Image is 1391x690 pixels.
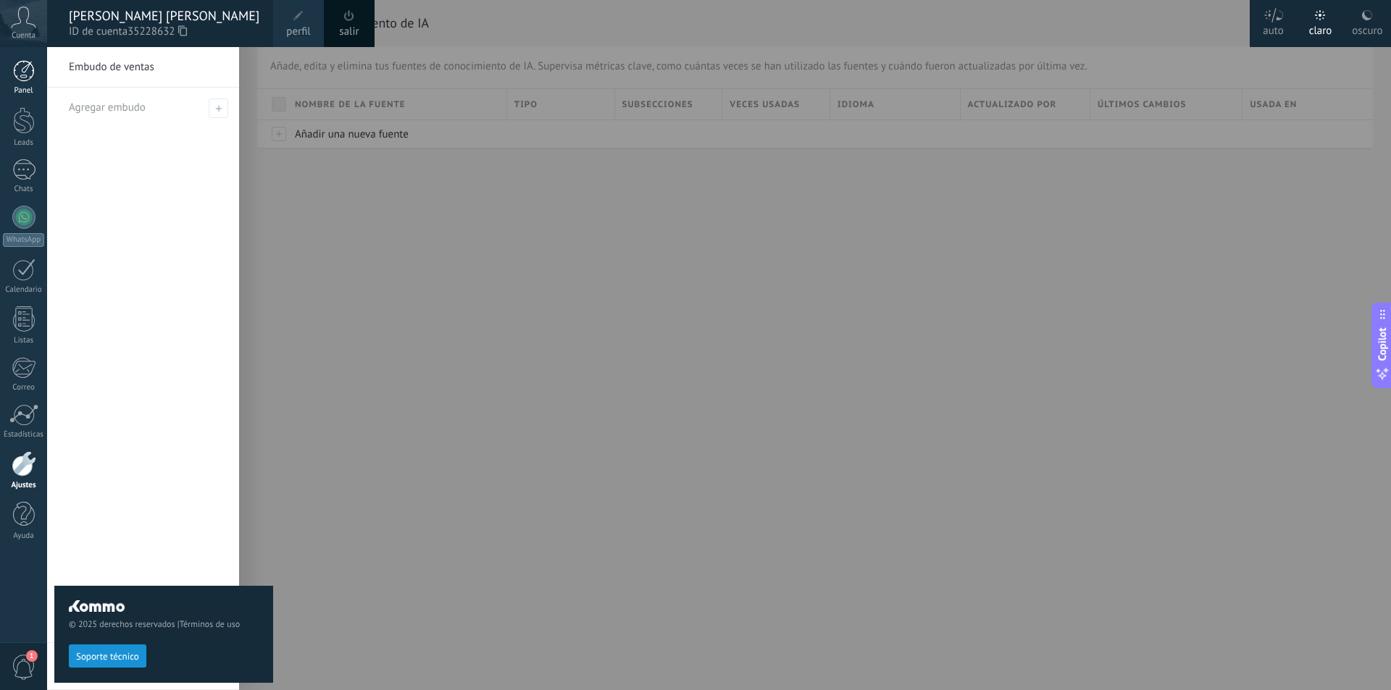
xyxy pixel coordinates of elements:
div: Ayuda [3,531,45,541]
span: 1 [26,650,38,662]
span: Cuenta [12,31,35,41]
div: Panel [3,86,45,96]
a: salir [339,24,359,40]
div: Correo [3,383,45,392]
button: Soporte técnico [69,644,146,668]
a: Todos los leads [47,643,239,690]
a: Soporte técnico [69,650,146,661]
div: Estadísticas [3,430,45,439]
span: 35228632 [128,24,187,40]
div: Calendario [3,285,45,295]
div: Listas [3,336,45,345]
div: [PERSON_NAME] [PERSON_NAME] [69,8,259,24]
span: © 2025 derechos reservados | [69,619,259,630]
div: auto [1263,9,1284,47]
div: oscuro [1352,9,1382,47]
span: Copilot [1375,327,1390,361]
div: claro [1309,9,1332,47]
span: Soporte técnico [76,652,139,662]
div: Leads [3,138,45,148]
span: ID de cuenta [69,24,259,40]
div: WhatsApp [3,233,44,247]
span: perfil [286,24,310,40]
a: Términos de uso [180,619,240,630]
div: Ajustes [3,481,45,490]
div: Chats [3,185,45,194]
